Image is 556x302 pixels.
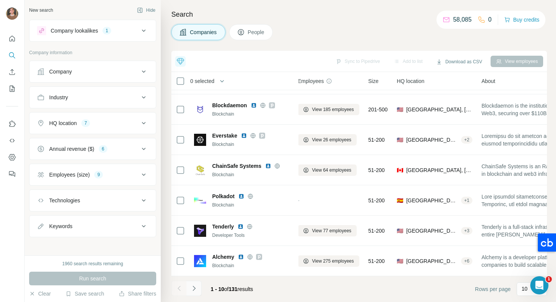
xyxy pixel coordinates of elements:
[30,63,156,81] button: Company
[212,223,234,230] span: Tenderly
[522,285,528,293] p: 10
[99,146,107,152] div: 6
[298,164,357,176] button: View 64 employees
[397,77,424,85] span: HQ location
[62,260,123,267] div: 1960 search results remaining
[65,290,104,297] button: Save search
[312,227,351,234] span: View 77 employees
[6,65,18,79] button: Enrich CSV
[461,197,472,204] div: + 1
[488,15,492,24] p: 0
[475,285,511,293] span: Rows per page
[368,166,385,174] span: 51-200
[6,167,18,181] button: Feedback
[81,120,90,127] div: 7
[546,276,552,282] span: 1
[29,49,156,56] p: Company information
[312,106,354,113] span: View 185 employees
[49,119,77,127] div: HQ location
[51,27,98,34] div: Company lookalikes
[368,106,388,113] span: 201-500
[406,257,458,265] span: [GEOGRAPHIC_DATA], [US_STATE]
[368,77,379,85] span: Size
[397,257,403,265] span: 🇺🇸
[30,114,156,132] button: HQ location7
[212,262,294,269] div: Blockchain
[312,258,354,264] span: View 275 employees
[238,224,244,230] img: LinkedIn logo
[49,222,72,230] div: Keywords
[530,276,548,294] iframe: Intercom live chat
[103,27,111,34] div: 1
[397,166,403,174] span: 🇨🇦
[6,32,18,45] button: Quick start
[212,141,294,148] div: Blockchain
[406,166,472,174] span: [GEOGRAPHIC_DATA], [GEOGRAPHIC_DATA]
[368,227,385,235] span: 51-200
[238,254,244,260] img: LinkedIn logo
[49,68,72,75] div: Company
[30,140,156,158] button: Annual revenue ($)6
[119,290,156,297] button: Share filters
[298,104,359,115] button: View 185 employees
[30,22,156,40] button: Company lookalikes1
[30,191,156,210] button: Technologies
[265,163,271,169] img: LinkedIn logo
[194,103,206,116] img: Logo of Blockdaemon
[190,28,217,36] span: Companies
[312,167,351,174] span: View 64 employees
[212,111,294,117] div: Blockchain
[298,134,357,146] button: View 26 employees
[186,281,202,296] button: Navigate to next page
[461,136,472,143] div: + 2
[194,197,206,203] img: Logo of Polkadot
[298,77,324,85] span: Employees
[6,82,18,95] button: My lists
[212,171,294,178] div: Blockchain
[406,106,472,113] span: [GEOGRAPHIC_DATA], [GEOGRAPHIC_DATA]
[481,77,495,85] span: About
[368,136,385,144] span: 51-200
[224,286,229,292] span: of
[229,286,238,292] span: 131
[312,136,351,143] span: View 26 employees
[238,193,244,199] img: LinkedIn logo
[298,225,357,236] button: View 77 employees
[397,227,403,235] span: 🇺🇸
[30,88,156,106] button: Industry
[49,197,80,204] div: Technologies
[49,145,94,153] div: Annual revenue ($)
[194,134,206,146] img: Logo of Everstake
[6,49,18,62] button: Search
[406,197,458,204] span: [GEOGRAPHIC_DATA], [GEOGRAPHIC_DATA][PERSON_NAME], [GEOGRAPHIC_DATA]
[6,134,18,147] button: Use Surfe API
[248,28,265,36] span: People
[431,56,487,67] button: Download as CSV
[461,227,472,234] div: + 3
[194,164,206,176] img: Logo of ChainSafe Systems
[6,150,18,164] button: Dashboard
[29,7,53,14] div: New search
[212,232,294,239] div: Developer Tools
[241,133,247,139] img: LinkedIn logo
[251,102,257,108] img: LinkedIn logo
[298,197,300,203] span: -
[211,286,224,292] span: 1 - 10
[453,15,472,24] p: 58,085
[368,257,385,265] span: 51-200
[190,77,214,85] span: 0 selected
[368,197,385,204] span: 51-200
[504,14,539,25] button: Buy credits
[30,217,156,235] button: Keywords
[6,8,18,20] img: Avatar
[211,286,253,292] span: results
[171,9,547,20] h4: Search
[212,253,234,261] span: Alchemy
[194,225,206,237] img: Logo of Tenderly
[30,166,156,184] button: Employees (size)9
[397,197,403,204] span: 🇪🇸
[212,192,235,200] span: Polkadot
[29,290,51,297] button: Clear
[49,94,68,101] div: Industry
[6,117,18,131] button: Use Surfe on LinkedIn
